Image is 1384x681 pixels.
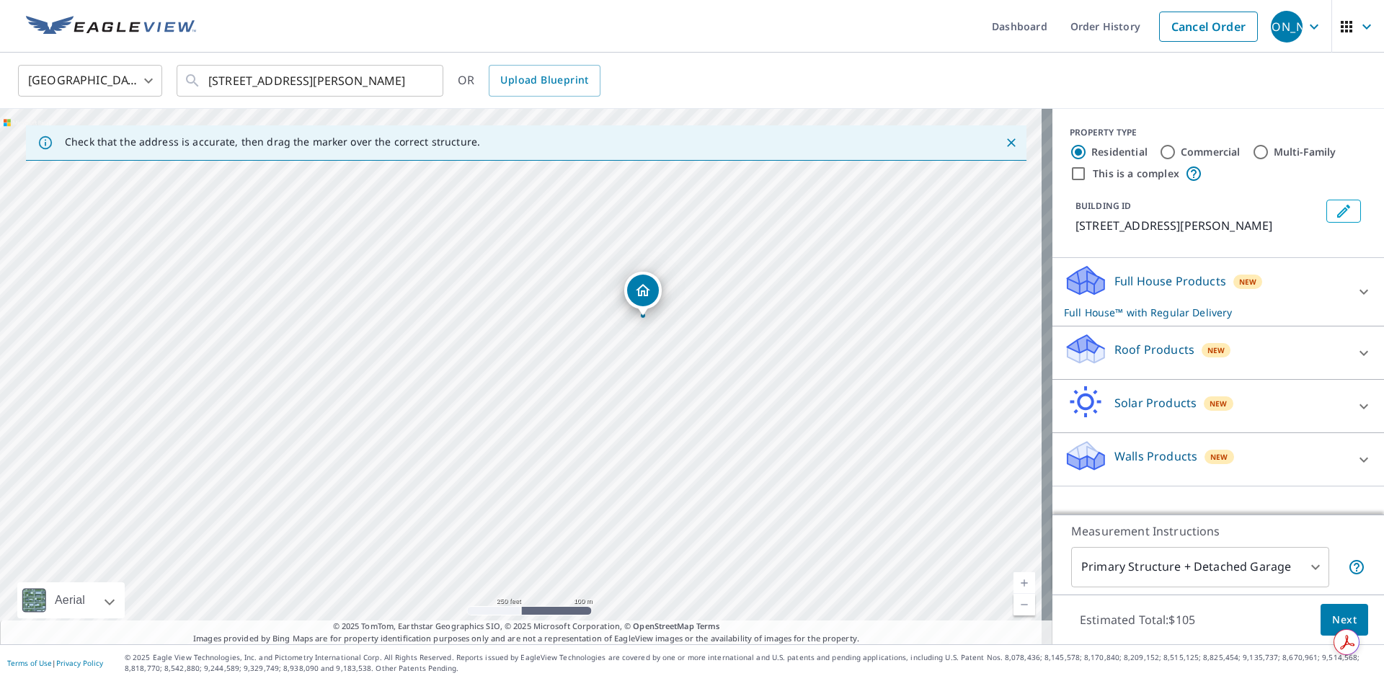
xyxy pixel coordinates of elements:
[1071,522,1365,540] p: Measurement Instructions
[50,582,89,618] div: Aerial
[1207,344,1225,356] span: New
[1348,558,1365,576] span: Your report will include the primary structure and a detached garage if one exists.
[1114,272,1226,290] p: Full House Products
[1093,166,1179,181] label: This is a complex
[208,61,414,101] input: Search by address or latitude-longitude
[65,135,480,148] p: Check that the address is accurate, then drag the marker over the correct structure.
[26,16,196,37] img: EV Logo
[1064,264,1372,320] div: Full House ProductsNewFull House™ with Regular Delivery
[1210,451,1228,463] span: New
[458,65,600,97] div: OR
[1075,200,1131,212] p: BUILDING ID
[1114,341,1194,358] p: Roof Products
[1332,611,1357,629] span: Next
[1013,594,1035,615] a: Current Level 17, Zoom Out
[1013,572,1035,594] a: Current Level 17, Zoom In
[500,71,588,89] span: Upload Blueprint
[1114,448,1197,465] p: Walls Products
[1064,386,1372,427] div: Solar ProductsNew
[1274,145,1336,159] label: Multi-Family
[1002,133,1021,152] button: Close
[624,272,662,316] div: Dropped pin, building 1, Residential property, 11402 Outpost Cove Dr Willis, TX 77318
[125,652,1377,674] p: © 2025 Eagle View Technologies, Inc. and Pictometry International Corp. All Rights Reserved. Repo...
[1070,126,1367,139] div: PROPERTY TYPE
[1159,12,1258,42] a: Cancel Order
[1091,145,1148,159] label: Residential
[1075,217,1321,234] p: [STREET_ADDRESS][PERSON_NAME]
[1326,200,1361,223] button: Edit building 1
[17,582,125,618] div: Aerial
[1068,604,1207,636] p: Estimated Total: $105
[1210,398,1228,409] span: New
[633,620,693,631] a: OpenStreetMap
[1321,604,1368,636] button: Next
[1064,332,1372,373] div: Roof ProductsNew
[489,65,600,97] a: Upload Blueprint
[696,620,720,631] a: Terms
[1114,394,1197,411] p: Solar Products
[333,620,720,633] span: © 2025 TomTom, Earthstar Geographics SIO, © 2025 Microsoft Corporation, ©
[18,61,162,101] div: [GEOGRAPHIC_DATA]
[1064,439,1372,480] div: Walls ProductsNew
[56,658,103,668] a: Privacy Policy
[1181,145,1241,159] label: Commercial
[7,659,103,667] p: |
[7,658,52,668] a: Terms of Use
[1239,276,1257,288] span: New
[1271,11,1303,43] div: [PERSON_NAME]
[1071,547,1329,587] div: Primary Structure + Detached Garage
[1064,305,1347,320] p: Full House™ with Regular Delivery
